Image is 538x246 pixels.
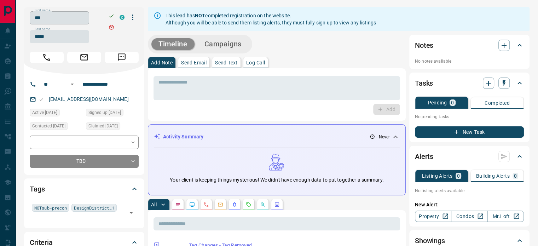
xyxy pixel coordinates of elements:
[415,151,433,162] h2: Alerts
[415,201,524,208] p: New Alert:
[218,202,223,207] svg: Emails
[35,27,50,32] label: Last name
[30,52,64,63] span: Call
[476,173,510,178] p: Building Alerts
[151,38,195,50] button: Timeline
[30,183,45,195] h2: Tags
[88,109,121,116] span: Signed up [DATE]
[170,176,383,184] p: Your client is keeping things mysterious! We didn't have enough data to put together a summary.
[67,52,101,63] span: Email
[376,134,390,140] p: - Never
[189,202,195,207] svg: Lead Browsing Activity
[260,202,266,207] svg: Opportunities
[215,60,238,65] p: Send Text
[151,202,157,207] p: All
[86,122,139,132] div: Tue Aug 31 2021
[154,130,400,143] div: Activity Summary- Never
[415,148,524,165] div: Alerts
[30,155,139,168] div: TBD
[88,122,118,130] span: Claimed [DATE]
[175,202,181,207] svg: Notes
[415,111,524,122] p: No pending tasks
[246,202,251,207] svg: Requests
[30,181,139,198] div: Tags
[68,80,76,88] button: Open
[451,211,487,222] a: Condos
[120,15,125,20] div: condos.ca
[485,101,510,105] p: Completed
[274,202,280,207] svg: Agent Actions
[74,204,114,211] span: DesignDistrict_1
[32,109,57,116] span: Active [DATE]
[197,38,249,50] button: Campaigns
[163,133,203,141] p: Activity Summary
[415,75,524,92] div: Tasks
[195,13,205,18] strong: NOT
[415,37,524,54] div: Notes
[30,122,82,132] div: Tue Aug 31 2021
[151,60,173,65] p: Add Note
[457,173,460,178] p: 0
[86,109,139,119] div: Tue Aug 31 2021
[514,173,517,178] p: 0
[415,188,524,194] p: No listing alerts available
[232,202,237,207] svg: Listing Alerts
[49,96,129,102] a: [EMAIL_ADDRESS][DOMAIN_NAME]
[246,60,265,65] p: Log Call
[487,211,524,222] a: Mr.Loft
[181,60,207,65] p: Send Email
[166,9,376,29] div: This lead has completed registration on the website. Although you will be able to send them listi...
[30,109,82,119] div: Tue Aug 31 2021
[415,78,433,89] h2: Tasks
[203,202,209,207] svg: Calls
[415,126,524,138] button: New Task
[32,122,65,130] span: Contacted [DATE]
[415,211,451,222] a: Property
[422,173,453,178] p: Listing Alerts
[105,52,139,63] span: Message
[35,8,50,13] label: First name
[428,100,447,105] p: Pending
[415,40,433,51] h2: Notes
[126,208,136,218] button: Open
[451,100,454,105] p: 0
[415,58,524,64] p: No notes available
[39,97,44,102] svg: Email Valid
[34,204,67,211] span: NOTsub-precon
